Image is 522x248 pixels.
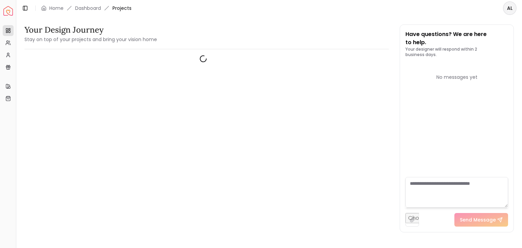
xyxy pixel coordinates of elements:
[75,5,101,12] a: Dashboard
[41,5,132,12] nav: breadcrumb
[24,36,157,43] small: Stay on top of your projects and bring your vision home
[112,5,132,12] span: Projects
[405,47,508,57] p: Your designer will respond within 2 business days.
[3,6,13,16] img: Spacejoy Logo
[405,30,508,47] p: Have questions? We are here to help.
[3,6,13,16] a: Spacejoy
[24,24,157,35] h3: Your Design Journey
[503,1,517,15] button: AL
[405,74,508,81] div: No messages yet
[49,5,64,12] a: Home
[504,2,516,14] span: AL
